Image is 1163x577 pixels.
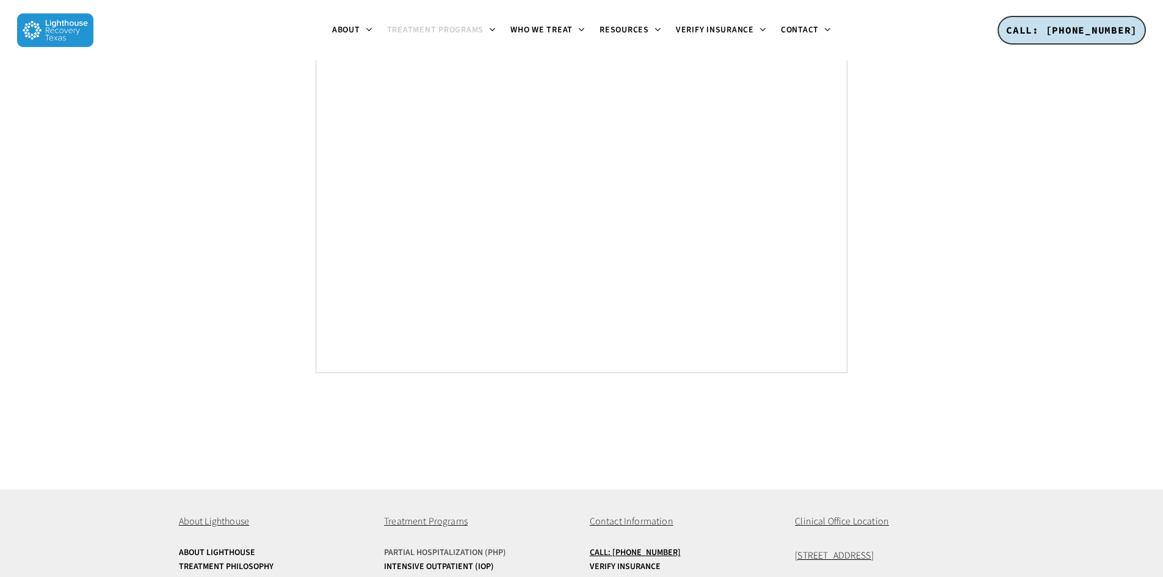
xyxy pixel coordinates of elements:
[503,26,592,35] a: Who We Treat
[592,26,668,35] a: Resources
[795,549,874,562] a: [STREET_ADDRESS]
[600,24,649,36] span: Resources
[384,548,573,557] a: Partial Hospitalization (PHP)
[179,562,368,572] a: Treatment Philosophy
[774,26,838,35] a: Contact
[590,548,779,557] a: Call: [PHONE_NUMBER]
[380,26,504,35] a: Treatment Programs
[676,24,754,36] span: Verify Insurance
[387,24,484,36] span: Treatment Programs
[781,24,819,36] span: Contact
[668,26,774,35] a: Verify Insurance
[179,515,250,528] span: About Lighthouse
[332,24,360,36] span: About
[590,546,681,559] u: Call: [PHONE_NUMBER]
[590,515,673,528] span: Contact Information
[17,13,93,47] img: Lighthouse Recovery Texas
[325,26,380,35] a: About
[1006,24,1137,36] span: CALL: [PHONE_NUMBER]
[510,24,573,36] span: Who We Treat
[590,562,779,572] a: Verify Insurance
[384,515,468,528] span: Treatment Programs
[998,16,1146,45] a: CALL: [PHONE_NUMBER]
[179,548,368,557] a: About Lighthouse
[795,515,889,528] span: Clinical Office Location
[384,562,573,572] a: Intensive Outpatient (IOP)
